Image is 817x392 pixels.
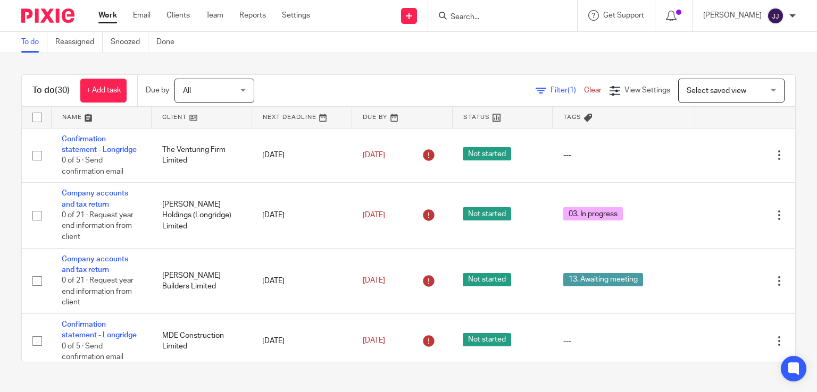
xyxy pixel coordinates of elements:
[363,277,385,285] span: [DATE]
[62,343,123,361] span: 0 of 5 · Send confirmation email
[62,190,128,208] a: Company accounts and tax return
[563,114,581,120] span: Tags
[239,10,266,21] a: Reports
[568,87,576,94] span: (1)
[767,7,784,24] img: svg%3E
[206,10,223,21] a: Team
[62,277,134,306] span: 0 of 21 · Request year end information from client
[152,128,252,183] td: The Venturing Firm Limited
[563,150,685,160] div: ---
[62,321,137,339] a: Confirmation statement - Longridge
[252,128,352,183] td: [DATE]
[449,13,545,22] input: Search
[252,248,352,313] td: [DATE]
[62,135,137,154] a: Confirmation statement - Longridge
[463,207,511,220] span: Not started
[152,183,252,248] td: [PERSON_NAME] Holdings (Longridge) Limited
[703,10,762,21] p: [PERSON_NAME]
[363,211,385,219] span: [DATE]
[62,255,128,274] a: Company accounts and tax return
[98,10,117,21] a: Work
[62,211,134,241] span: 0 of 21 · Request year end information from client
[551,87,584,94] span: Filter
[152,248,252,313] td: [PERSON_NAME] Builders Limited
[563,336,685,346] div: ---
[252,183,352,248] td: [DATE]
[463,273,511,286] span: Not started
[463,147,511,160] span: Not started
[687,87,746,95] span: Select saved view
[363,151,385,159] span: [DATE]
[363,337,385,345] span: [DATE]
[111,32,148,53] a: Snoozed
[146,85,169,96] p: Due by
[133,10,151,21] a: Email
[166,10,190,21] a: Clients
[55,86,70,95] span: (30)
[62,157,123,175] span: 0 of 5 · Send confirmation email
[252,314,352,369] td: [DATE]
[183,87,191,95] span: All
[563,207,623,220] span: 03. In progress
[152,314,252,369] td: MDE Construction Limited
[282,10,310,21] a: Settings
[463,333,511,346] span: Not started
[21,32,47,53] a: To do
[603,12,644,19] span: Get Support
[624,87,670,94] span: View Settings
[80,79,127,103] a: + Add task
[21,8,74,23] img: Pixie
[156,32,182,53] a: Done
[584,87,602,94] a: Clear
[563,273,643,286] span: 13. Awaiting meeting
[55,32,103,53] a: Reassigned
[32,85,70,96] h1: To do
